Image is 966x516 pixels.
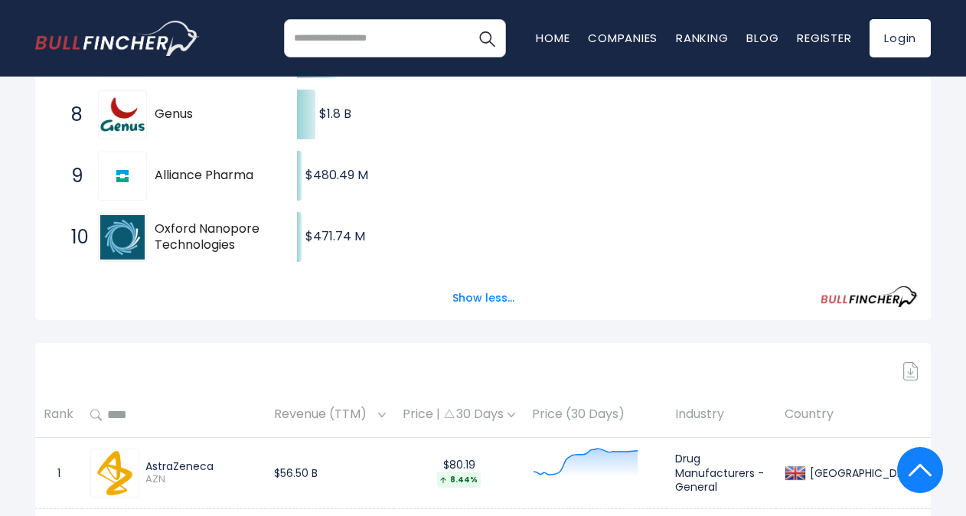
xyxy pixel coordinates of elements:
[776,393,931,438] th: Country
[305,227,365,245] text: $471.74 M
[100,97,145,132] img: Genus
[403,458,515,488] div: $80.19
[93,451,137,495] img: AZN.png
[524,393,667,438] th: Price (30 Days)
[468,19,506,57] button: Search
[64,102,79,128] span: 8
[676,30,728,46] a: Ranking
[667,393,776,438] th: Industry
[35,437,82,508] td: 1
[155,168,270,184] span: Alliance Pharma
[305,166,368,184] text: $480.49 M
[155,106,270,122] span: Genus
[64,163,79,189] span: 9
[797,30,851,46] a: Register
[870,19,931,57] a: Login
[274,403,374,426] span: Revenue (TTM)
[35,21,200,56] img: bullfincher logo
[746,30,778,46] a: Blog
[100,215,145,260] img: Oxford Nanopore Technologies
[443,286,524,311] button: Show less...
[155,221,270,253] span: Oxford Nanopore Technologies
[667,437,776,508] td: Drug Manufacturers - General
[588,30,658,46] a: Companies
[35,21,200,56] a: Go to homepage
[403,407,515,423] div: Price | 30 Days
[116,170,129,182] img: Alliance Pharma
[806,466,922,480] div: [GEOGRAPHIC_DATA]
[35,393,82,438] th: Rank
[145,459,257,473] div: AstraZeneca
[536,30,569,46] a: Home
[64,224,79,250] span: 10
[437,472,481,488] div: 8.44%
[319,105,351,122] text: $1.8 B
[266,437,394,508] td: $56.50 B
[145,473,257,486] span: AZN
